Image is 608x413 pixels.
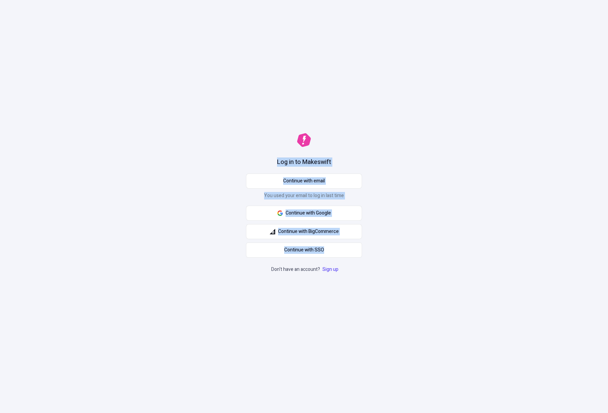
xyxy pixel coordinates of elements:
h1: Log in to Makeswift [277,158,331,167]
button: Continue with BigCommerce [246,224,362,239]
button: Continue with Google [246,206,362,221]
p: You used your email to log in last time [246,192,362,202]
span: Continue with BigCommerce [278,228,339,235]
a: Sign up [321,266,340,273]
span: Continue with Google [286,209,331,217]
a: Continue with SSO [246,243,362,258]
span: Continue with email [283,177,325,185]
p: Don't have an account? [271,266,340,273]
button: Continue with email [246,174,362,189]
